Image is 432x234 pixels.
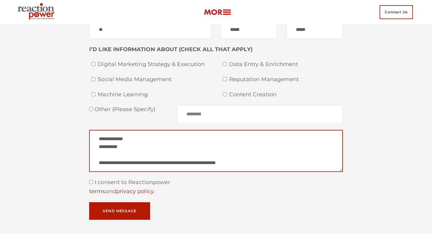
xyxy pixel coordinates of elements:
a: terms [89,188,105,195]
span: I consent to Reactionpower [93,179,170,186]
img: Executive Branding | Personal Branding Agency [15,1,59,23]
strong: I’D LIKE INFORMATION ABOUT (CHECK ALL THAT APPLY) [89,46,253,53]
span: Social Media Management [98,75,211,84]
span: Data Entry & Enrichment [229,60,343,69]
span: Reputation Management [229,75,343,84]
span: Other (please specify) [93,106,156,113]
span: Machine Learning [98,90,211,99]
span: Digital Marketing Strategy & Execution [98,60,211,69]
div: and [89,187,343,196]
button: Send Message [89,202,150,220]
img: more-btn.png [204,9,231,16]
span: Send Message [103,209,136,213]
span: Contact Us [380,5,413,19]
a: privacy policy. [116,188,155,195]
span: Content Creation [229,90,343,99]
